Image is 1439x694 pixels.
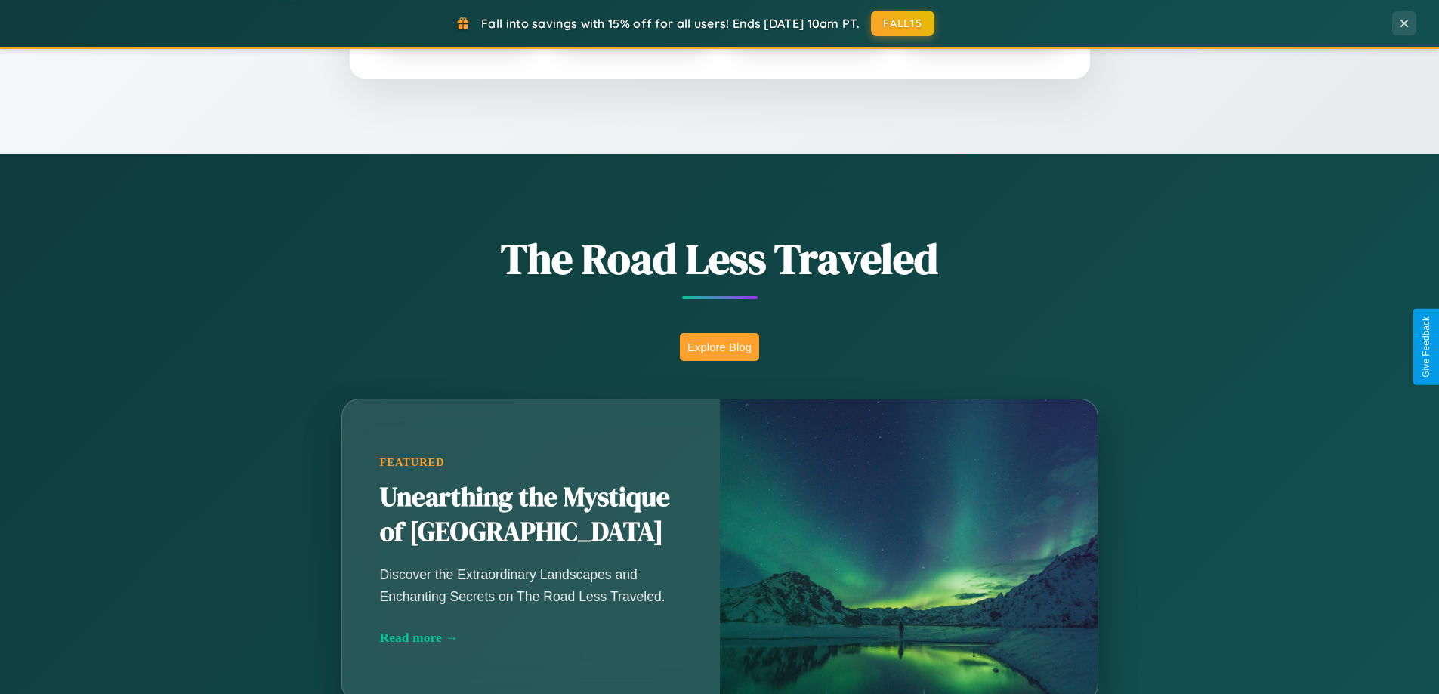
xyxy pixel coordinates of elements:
div: Give Feedback [1421,316,1431,378]
h2: Unearthing the Mystique of [GEOGRAPHIC_DATA] [380,480,682,550]
button: Explore Blog [680,333,759,361]
div: Featured [380,456,682,469]
button: FALL15 [871,11,934,36]
p: Discover the Extraordinary Landscapes and Enchanting Secrets on The Road Less Traveled. [380,564,682,606]
h1: The Road Less Traveled [267,230,1173,288]
div: Read more → [380,630,682,646]
span: Fall into savings with 15% off for all users! Ends [DATE] 10am PT. [481,16,860,31]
